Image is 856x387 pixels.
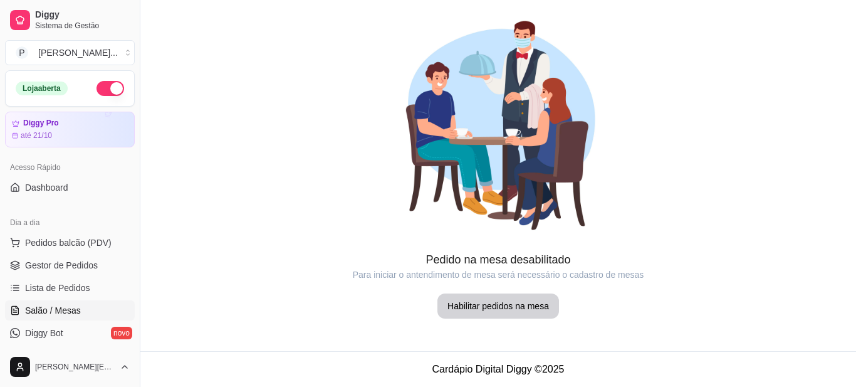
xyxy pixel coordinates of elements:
[437,294,559,319] button: Habilitar pedidos na mesa
[5,323,135,343] a: Diggy Botnovo
[140,268,856,281] article: Para iniciar o antendimento de mesa será necessário o cadastro de mesas
[23,119,59,128] article: Diggy Pro
[16,46,28,59] span: P
[5,278,135,298] a: Lista de Pedidos
[5,178,135,198] a: Dashboard
[35,9,130,21] span: Diggy
[25,259,98,272] span: Gestor de Pedidos
[5,213,135,233] div: Dia a dia
[25,282,90,294] span: Lista de Pedidos
[25,304,81,317] span: Salão / Mesas
[38,46,118,59] div: [PERSON_NAME] ...
[21,130,52,140] article: até 21/10
[35,21,130,31] span: Sistema de Gestão
[25,327,63,339] span: Diggy Bot
[16,82,68,95] div: Loja aberta
[140,351,856,387] footer: Cardápio Digital Diggy © 2025
[5,157,135,178] div: Acesso Rápido
[5,346,135,366] a: KDS
[5,5,135,35] a: DiggySistema de Gestão
[5,112,135,147] a: Diggy Proaté 21/10
[97,81,124,96] button: Alterar Status
[5,300,135,321] a: Salão / Mesas
[25,181,68,194] span: Dashboard
[25,236,112,249] span: Pedidos balcão (PDV)
[5,255,135,275] a: Gestor de Pedidos
[35,362,115,372] span: [PERSON_NAME][EMAIL_ADDRESS][DOMAIN_NAME]
[5,40,135,65] button: Select a team
[140,251,856,268] article: Pedido na mesa desabilitado
[5,233,135,253] button: Pedidos balcão (PDV)
[5,352,135,382] button: [PERSON_NAME][EMAIL_ADDRESS][DOMAIN_NAME]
